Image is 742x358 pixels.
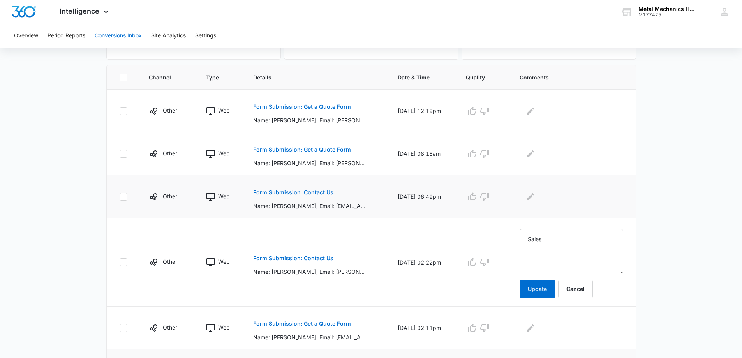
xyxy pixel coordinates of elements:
[524,322,537,334] button: Edit Comments
[253,256,333,261] p: Form Submission: Contact Us
[163,192,177,200] p: Other
[520,280,555,298] button: Update
[388,218,456,307] td: [DATE] 02:22pm
[638,6,695,12] div: account name
[218,192,230,200] p: Web
[163,257,177,266] p: Other
[388,132,456,175] td: [DATE] 08:18am
[388,90,456,132] td: [DATE] 12:19pm
[195,23,216,48] button: Settings
[163,323,177,332] p: Other
[253,314,351,333] button: Form Submission: Get a Quote Form
[466,73,490,81] span: Quality
[206,73,223,81] span: Type
[218,149,230,157] p: Web
[253,104,351,109] p: Form Submission: Get a Quote Form
[149,73,176,81] span: Channel
[218,257,230,266] p: Web
[388,307,456,349] td: [DATE] 02:11pm
[253,249,333,268] button: Form Submission: Contact Us
[60,7,99,15] span: Intelligence
[524,105,537,117] button: Edit Comments
[253,190,333,195] p: Form Submission: Contact Us
[48,23,85,48] button: Period Reports
[218,106,230,115] p: Web
[253,73,368,81] span: Details
[253,183,333,202] button: Form Submission: Contact Us
[520,73,612,81] span: Comments
[218,323,230,332] p: Web
[253,202,367,210] p: Name: [PERSON_NAME], Email: [EMAIL_ADDRESS][DOMAIN_NAME], Phone: [PHONE_NUMBER], What can we help...
[253,97,351,116] button: Form Submission: Get a Quote Form
[95,23,142,48] button: Conversions Inbox
[253,321,351,326] p: Form Submission: Get a Quote Form
[524,190,537,203] button: Edit Comments
[151,23,186,48] button: Site Analytics
[14,23,38,48] button: Overview
[253,159,367,167] p: Name: [PERSON_NAME], Email: [PERSON_NAME][EMAIL_ADDRESS][DOMAIN_NAME], Phone: [PHONE_NUMBER], How...
[253,147,351,152] p: Form Submission: Get a Quote Form
[520,229,623,273] textarea: Sales
[253,268,367,276] p: Name: [PERSON_NAME], Email: [PERSON_NAME][EMAIL_ADDRESS][DOMAIN_NAME], Phone: [PHONE_NUMBER], Wha...
[638,12,695,18] div: account id
[163,149,177,157] p: Other
[253,116,367,124] p: Name: [PERSON_NAME], Email: [PERSON_NAME][EMAIL_ADDRESS][DOMAIN_NAME], Phone: [PHONE_NUMBER], How...
[398,73,435,81] span: Date & Time
[388,175,456,218] td: [DATE] 06:49pm
[253,333,367,341] p: Name: [PERSON_NAME], Email: [EMAIL_ADDRESS][DOMAIN_NAME], Phone: [PHONE_NUMBER], How can we help?...
[163,106,177,115] p: Other
[253,140,351,159] button: Form Submission: Get a Quote Form
[558,280,593,298] button: Cancel
[524,148,537,160] button: Edit Comments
